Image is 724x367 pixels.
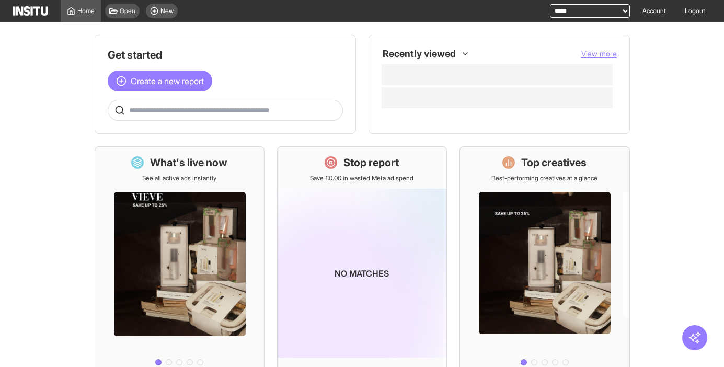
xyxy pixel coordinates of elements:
[120,7,135,15] span: Open
[77,7,95,15] span: Home
[581,49,617,59] button: View more
[150,155,227,170] h1: What's live now
[142,174,216,182] p: See all active ads instantly
[13,6,48,16] img: Logo
[521,155,587,170] h1: Top creatives
[491,174,597,182] p: Best-performing creatives at a glance
[310,174,413,182] p: Save £0.00 in wasted Meta ad spend
[131,75,204,87] span: Create a new report
[581,49,617,58] span: View more
[160,7,174,15] span: New
[343,155,399,170] h1: Stop report
[108,71,212,91] button: Create a new report
[278,189,446,358] img: coming-soon-gradient_kfitwp.png
[108,48,343,62] h1: Get started
[335,267,389,280] p: No matches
